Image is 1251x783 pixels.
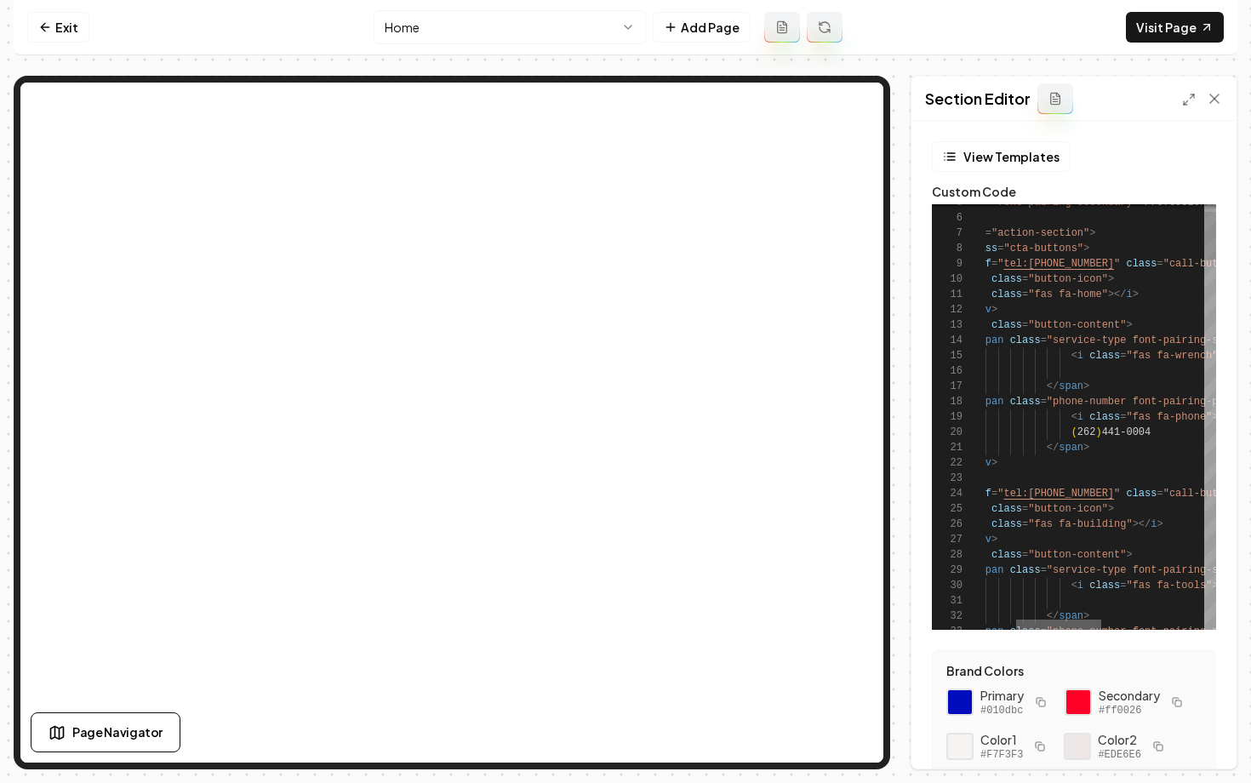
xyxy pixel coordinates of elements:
span: class [1089,580,1120,592]
span: span [1059,610,1083,622]
span: tel:[PHONE_NUMBER] [1003,258,1114,270]
div: Click to copy #EDE6E6 [1064,733,1091,760]
span: > [1133,289,1139,300]
div: 29 [932,563,963,578]
span: span [1059,442,1083,454]
div: Click to copy primary color [946,689,974,716]
span: "fas fa-phone" [1126,411,1212,423]
span: "button-icon" [1028,273,1108,285]
span: = [1157,258,1162,270]
button: Page Navigator [31,712,180,752]
div: 30 [932,578,963,593]
button: Add admin section prompt [1037,83,1073,114]
span: i [1151,518,1157,530]
div: 17 [932,379,963,394]
div: 32 [932,609,963,624]
span: < [1071,350,1077,362]
h2: Section Editor [925,87,1031,111]
span: ></ [1108,289,1127,300]
span: = [1022,289,1028,300]
span: class [1010,396,1041,408]
div: Click to copy secondary color [1065,689,1092,716]
span: ></ [1133,518,1151,530]
span: = [997,243,1003,254]
span: = [985,227,991,239]
span: " [997,258,1003,270]
span: > [1083,610,1089,622]
span: "fas fa-home" [1028,289,1108,300]
span: "button-content" [1028,319,1126,331]
span: #010dbc [980,704,1024,717]
span: </ [1047,380,1059,392]
span: = [1120,411,1126,423]
span: ) [1095,426,1101,438]
span: class [1126,488,1157,500]
div: 23 [932,471,963,486]
div: 10 [932,271,963,287]
span: = [1022,503,1028,515]
span: > [1108,273,1114,285]
span: class [1010,334,1041,346]
span: i [1077,350,1083,362]
span: Primary [980,687,1024,704]
span: ( [1071,426,1077,438]
span: Color 1 [980,731,1023,748]
span: span [980,396,1004,408]
span: span [1059,380,1083,392]
div: 15 [932,348,963,363]
div: 13 [932,317,963,333]
span: #F7F3F3 [980,748,1023,762]
span: > [1083,380,1089,392]
span: = [1022,273,1028,285]
span: class [991,549,1022,561]
button: Add Page [653,12,751,43]
div: 14 [932,333,963,348]
div: 22 [932,455,963,471]
div: 28 [932,547,963,563]
button: View Templates [932,141,1071,172]
div: 25 [932,501,963,517]
span: = [1022,518,1028,530]
span: > [1083,442,1089,454]
span: "fas fa-tools" [1126,580,1212,592]
span: #ff0026 [1099,704,1160,717]
span: class [991,273,1022,285]
div: 18 [932,394,963,409]
label: Custom Code [932,186,1216,197]
span: class [991,503,1022,515]
div: 33 [932,624,963,639]
span: = [1041,334,1047,346]
span: Color 2 [1098,731,1140,748]
span: "fas fa-building" [1028,518,1132,530]
div: 9 [932,256,963,271]
span: > [1126,549,1132,561]
span: </ [1047,610,1059,622]
span: = [1022,319,1028,331]
span: = [1157,488,1162,500]
span: class [1126,258,1157,270]
span: = [991,258,997,270]
span: > [1108,503,1114,515]
span: class [1089,350,1120,362]
span: class [1089,411,1120,423]
span: < [1071,580,1077,592]
span: class [991,289,1022,300]
span: " [997,488,1003,500]
span: "action-section" [991,227,1089,239]
div: 21 [932,440,963,455]
span: i [1077,411,1083,423]
button: Add admin page prompt [764,12,800,43]
div: 20 [932,425,963,440]
span: " [1114,258,1120,270]
span: " [1114,488,1120,500]
span: class [991,319,1022,331]
span: > [991,457,997,469]
span: > [991,304,997,316]
label: Brand Colors [946,665,1202,677]
span: Secondary [1099,687,1160,704]
div: 6 [932,210,963,226]
span: > [1157,518,1162,530]
div: 26 [932,517,963,532]
span: "button-icon" [1028,503,1108,515]
span: "fas fa-wrench" [1126,350,1218,362]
